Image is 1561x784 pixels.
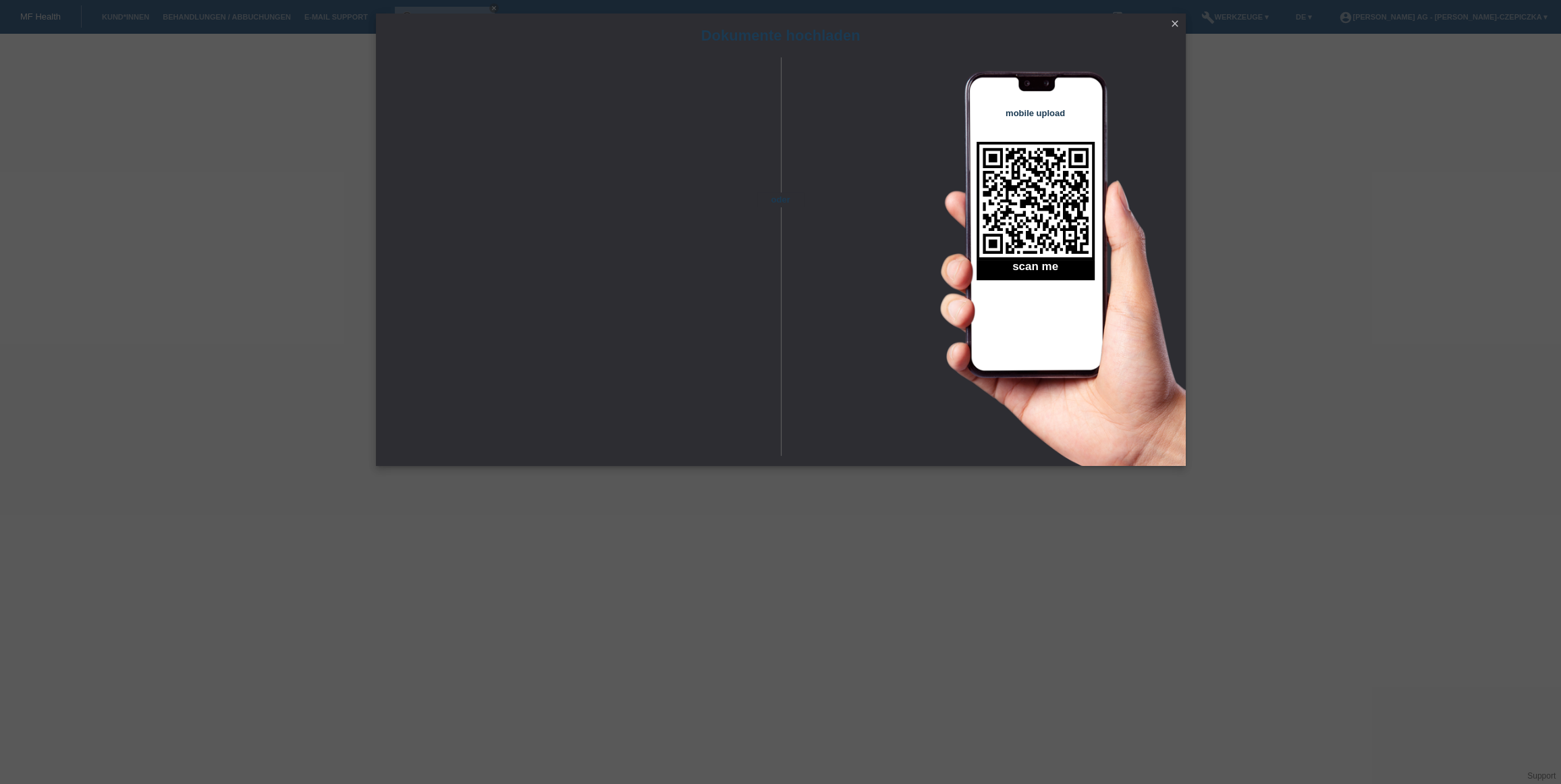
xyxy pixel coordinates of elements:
[757,192,804,207] span: oder
[977,260,1095,280] h2: scan me
[1166,17,1184,32] a: close
[977,108,1095,118] h4: mobile upload
[396,91,757,429] iframe: Upload
[376,27,1186,44] h1: Dokumente hochladen
[1170,18,1180,29] i: close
